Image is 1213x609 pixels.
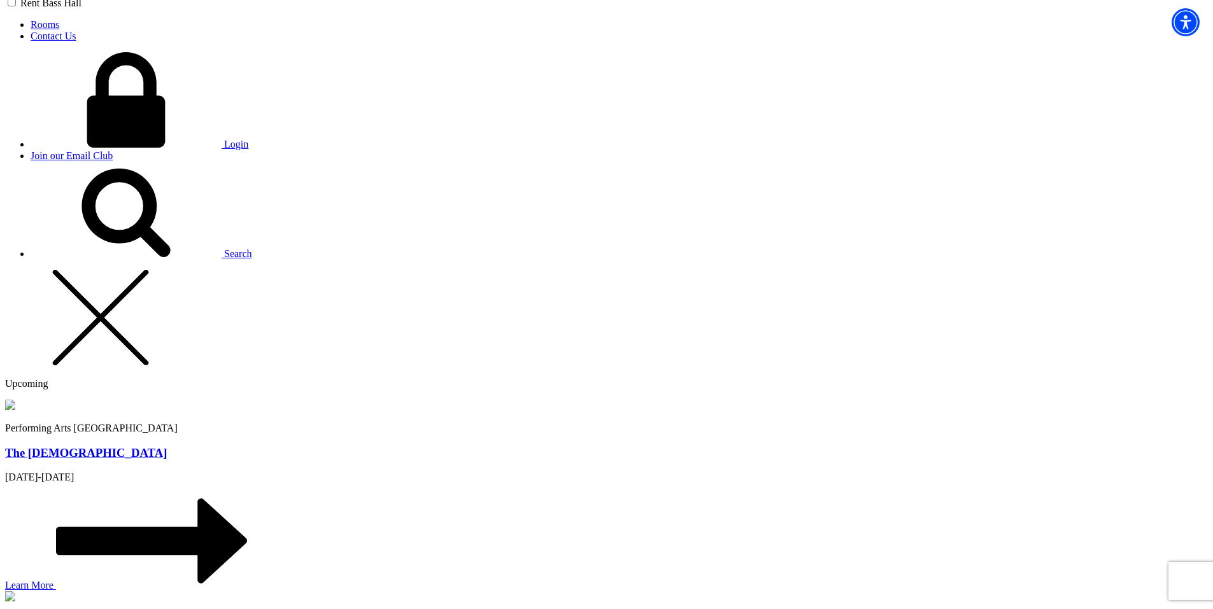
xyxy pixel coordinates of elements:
[31,248,252,259] a: Search
[5,400,15,410] img: bom-meganav-279x150.jpg
[31,31,76,41] a: Contact Us
[5,378,1208,389] p: Upcoming
[1172,8,1200,36] div: Accessibility Menu
[5,591,15,601] img: pots25-meganav-279x150.jpg
[31,150,113,161] a: Join our Email Club
[5,580,247,591] a: Learn More
[5,580,53,591] span: Learn More
[224,139,248,150] span: Login
[5,472,1208,483] p: [DATE]-[DATE]
[31,19,59,30] a: Rooms
[224,248,252,259] span: Search
[5,423,1208,434] p: Performing Arts [GEOGRAPHIC_DATA]
[31,139,248,150] a: Login
[5,446,167,459] a: The [DEMOGRAPHIC_DATA]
